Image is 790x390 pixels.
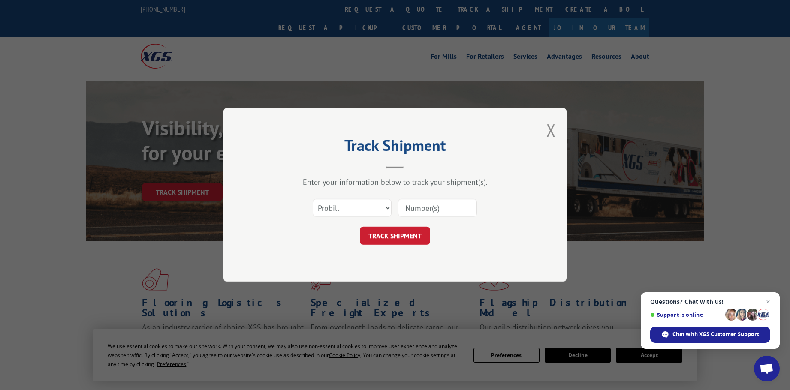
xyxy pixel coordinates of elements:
[546,119,556,141] button: Close modal
[650,327,770,343] div: Chat with XGS Customer Support
[650,312,722,318] span: Support is online
[672,330,759,338] span: Chat with XGS Customer Support
[266,139,524,156] h2: Track Shipment
[754,356,780,381] div: Open chat
[360,227,430,245] button: TRACK SHIPMENT
[650,298,770,305] span: Questions? Chat with us!
[763,297,773,307] span: Close chat
[398,199,477,217] input: Number(s)
[266,177,524,187] div: Enter your information below to track your shipment(s).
